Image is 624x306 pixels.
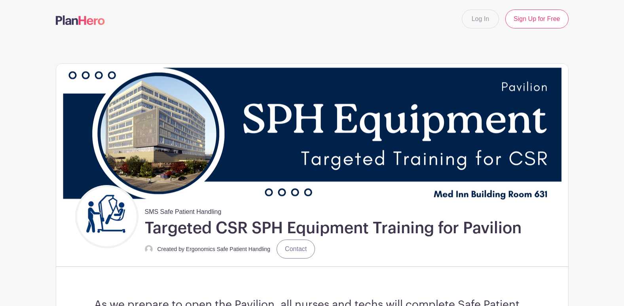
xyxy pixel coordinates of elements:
[505,9,568,28] a: Sign Up for Free
[56,64,568,204] img: event_banner_9855.png
[145,245,153,253] img: default-ce2991bfa6775e67f084385cd625a349d9dcbb7a52a09fb2fda1e96e2d18dcdb.png
[157,246,271,252] small: Created by Ergonomics Safe Patient Handling
[145,218,522,238] h1: Targeted CSR SPH Equipment Training for Pavilion
[56,15,105,25] img: logo-507f7623f17ff9eddc593b1ce0a138ce2505c220e1c5a4e2b4648c50719b7d32.svg
[145,204,222,217] span: SMS Safe Patient Handling
[277,240,315,259] a: Contact
[462,9,499,28] a: Log In
[77,187,137,246] img: Untitled%20design.png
